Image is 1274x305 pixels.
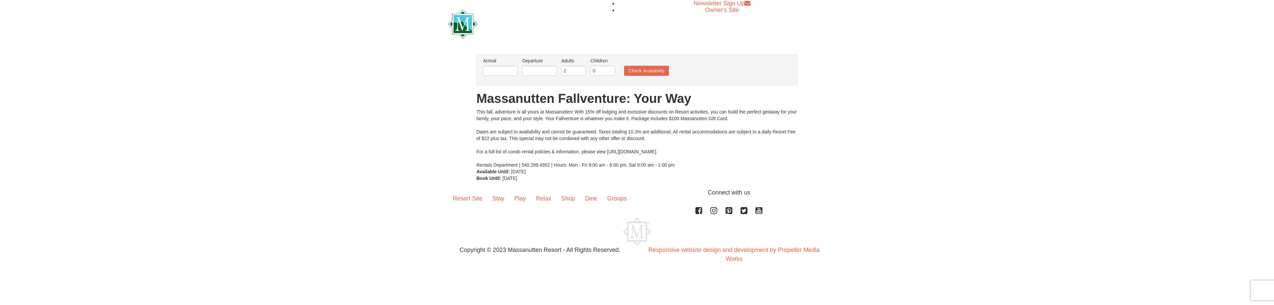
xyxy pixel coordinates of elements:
[509,188,531,209] a: Play
[443,246,637,255] p: Copyright © 2023 Massanutten Resort - All Rights Reserved.
[476,176,501,181] strong: Book Until:
[476,92,798,105] h1: Massanutten Fallventure: Your Way
[522,57,557,64] label: Departure
[503,176,517,181] span: [DATE]
[483,57,518,64] label: Arrival
[511,169,526,174] span: [DATE]
[476,169,510,174] strong: Available Until:
[556,188,580,209] a: Shop
[531,188,556,209] a: Relax
[591,57,615,64] label: Children
[561,57,586,64] label: Adults
[487,188,509,209] a: Stay
[602,188,632,209] a: Groups
[580,188,602,209] a: Dine
[448,10,600,38] img: Massanutten Resort Logo
[624,66,669,76] button: Check Availability
[448,188,487,209] a: Resort Site
[448,188,826,197] p: Connect with us
[476,109,798,168] div: This fall, adventure is all yours at Massanutten! With 15% off lodging and exclusive discounts on...
[448,15,600,31] a: Massanutten Resort
[648,247,819,262] a: Responsive website design and development by Propeller Media Works
[623,218,651,246] img: Massanutten Resort Logo
[705,7,739,13] a: Owner's Site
